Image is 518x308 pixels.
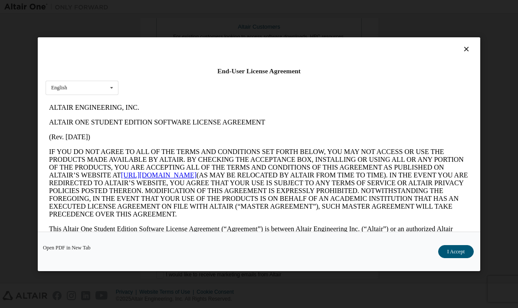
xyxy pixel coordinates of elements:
p: This Altair One Student Edition Software License Agreement (“Agreement”) is between Altair Engine... [3,125,423,164]
p: IF YOU DO NOT AGREE TO ALL OF THE TERMS AND CONDITIONS SET FORTH BELOW, YOU MAY NOT ACCESS OR USE... [3,48,423,118]
p: ALTAIR ONE STUDENT EDITION SOFTWARE LICENSE AGREEMENT [3,18,423,26]
p: (Rev. [DATE]) [3,33,423,41]
div: English [51,85,67,90]
p: ALTAIR ENGINEERING, INC. [3,3,423,11]
button: I Accept [438,245,474,258]
div: End-User License Agreement [46,67,472,75]
a: Open PDF in New Tab [43,245,91,250]
a: [URL][DOMAIN_NAME] [75,71,151,79]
